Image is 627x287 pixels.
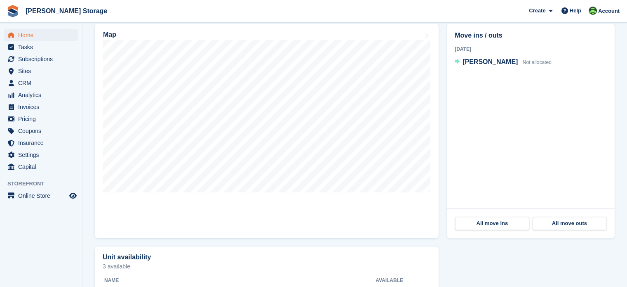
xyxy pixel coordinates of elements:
[4,89,78,101] a: menu
[4,137,78,149] a: menu
[18,137,68,149] span: Insurance
[18,101,68,113] span: Invoices
[68,191,78,201] a: Preview store
[4,29,78,41] a: menu
[533,217,607,230] a: All move outs
[4,41,78,53] a: menu
[103,31,116,38] h2: Map
[7,180,82,188] span: Storefront
[18,113,68,125] span: Pricing
[455,45,607,53] div: [DATE]
[523,59,552,65] span: Not allocated
[7,5,19,17] img: stora-icon-8386f47178a22dfd0bd8f6a31ec36ba5ce8667c1dd55bd0f319d3a0aa187defe.svg
[18,190,68,202] span: Online Store
[455,31,607,40] h2: Move ins / outs
[18,161,68,173] span: Capital
[455,217,529,230] a: All move ins
[18,149,68,161] span: Settings
[4,101,78,113] a: menu
[570,7,581,15] span: Help
[4,149,78,161] a: menu
[18,29,68,41] span: Home
[103,263,431,269] p: 3 available
[455,57,552,68] a: [PERSON_NAME] Not allocated
[4,190,78,202] a: menu
[103,254,151,261] h2: Unit availability
[4,161,78,173] a: menu
[529,7,545,15] span: Create
[18,125,68,137] span: Coupons
[598,7,620,15] span: Account
[18,53,68,65] span: Subscriptions
[18,77,68,89] span: CRM
[4,113,78,125] a: menu
[4,65,78,77] a: menu
[463,58,518,65] span: [PERSON_NAME]
[4,77,78,89] a: menu
[18,41,68,53] span: Tasks
[18,89,68,101] span: Analytics
[4,53,78,65] a: menu
[95,24,439,238] a: Map
[4,125,78,137] a: menu
[18,65,68,77] span: Sites
[22,4,110,18] a: [PERSON_NAME] Storage
[589,7,597,15] img: Thomas Frary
